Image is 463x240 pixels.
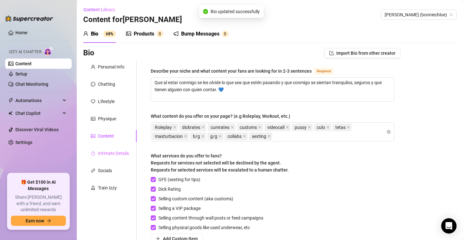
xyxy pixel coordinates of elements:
[274,132,275,140] input: What content do you offer on your page? (e.g Roleplay, Workout, etc.)
[91,65,95,69] span: user
[308,126,311,129] span: close
[91,168,95,173] span: link
[329,51,334,55] span: import
[314,68,333,75] span: Required
[151,68,312,75] div: Describe your niche and what content your fans are looking for in 2-3 sentences
[228,133,242,140] span: collabs
[173,31,179,36] span: notification
[225,132,248,140] span: collabs
[203,9,208,14] span: check-circle
[152,124,178,131] span: Roleplay
[84,7,115,12] span: Content Library
[103,31,116,37] sup: 68%
[181,30,220,38] div: Bump Messages
[173,126,176,129] span: close
[98,167,112,174] div: Socials
[91,151,95,156] span: fire
[151,113,290,120] div: What content do you offer on your page? (e.g Roleplay, Workout, etc.)
[8,98,13,103] span: thunderbolt
[15,61,32,66] a: Content
[249,132,272,140] span: sexting
[11,216,66,226] button: Earn nowarrow-right
[44,46,54,56] img: AI Chatter
[15,71,27,76] a: Setup
[98,63,124,70] div: Personal Info
[83,4,120,15] button: Content Library
[26,218,44,223] span: Earn now
[47,219,51,223] span: arrow-right
[15,140,32,145] a: Settings
[231,126,234,129] span: close
[202,126,205,129] span: close
[237,124,263,131] span: customs
[208,124,235,131] span: cumrates
[292,124,313,131] span: pussy
[335,124,346,131] span: tetas
[98,98,115,105] div: Lifestyle
[267,124,284,131] span: videocall
[347,126,350,129] span: close
[156,224,252,231] span: Selling physical goods like used underwear, etc
[193,133,200,140] span: b/g
[179,124,206,131] span: dickrates
[15,108,61,118] span: Chat Copilot
[156,195,236,202] span: Selling custom content (aka customs)
[332,124,352,131] span: tetas
[15,95,61,106] span: Automations
[91,186,95,190] span: experiment
[182,124,200,131] span: dickrates
[5,15,53,22] img: logo-BBDzfeDw.svg
[151,78,394,101] textarea: Describe your niche and what content your fans are looking for in 2-3 sentences
[91,82,95,86] span: message
[385,10,453,20] span: Bonnie (bonniechloe)
[314,124,331,131] span: culo
[317,124,325,131] span: culo
[151,113,295,120] label: What content do you offer on your page? (e.g Roleplay, Workout, etc.)
[190,132,206,140] span: b/g
[264,124,291,131] span: videocall
[155,133,183,140] span: masturbacion
[91,116,95,121] span: idcard
[98,150,129,157] div: Intimate Details
[91,99,95,104] span: heart
[184,135,187,138] span: close
[207,132,223,140] span: g/g
[267,135,271,138] span: close
[15,127,59,132] a: Discover Viral Videos
[156,214,266,221] span: Selling content through wall posts or feed campaigns
[151,67,340,75] label: Describe your niche and what content your fans are looking for in 2-3 sentences
[258,126,261,129] span: close
[222,31,228,37] sup: 0
[243,135,246,138] span: close
[441,218,457,234] div: Open Intercom Messenger
[156,205,203,212] span: Selling a VIP package
[336,51,395,56] span: Import Bio from other creator
[98,184,117,191] div: Train Izzy
[326,126,330,129] span: close
[387,130,391,134] span: close-circle
[156,176,203,183] span: GFE (sexting for tips)
[252,133,266,140] span: sexting
[9,49,41,55] span: Izzy AI Chatter
[83,48,94,58] h3: Bio
[8,111,12,116] img: Chat Copilot
[152,132,189,140] span: masturbacion
[210,133,217,140] span: g/g
[98,81,115,88] div: Chatting
[11,194,66,213] span: Share [PERSON_NAME] with a friend, and earn unlimited rewards
[98,115,116,122] div: Physique
[295,124,307,131] span: pussy
[83,31,88,36] span: user
[156,186,183,193] span: Dick Rating
[126,31,131,36] span: picture
[240,124,257,131] span: customs
[211,124,229,131] span: cumrates
[201,135,204,138] span: close
[449,13,453,17] span: team
[286,126,289,129] span: close
[324,48,401,58] button: Import Bio from other creator
[15,82,48,87] a: Chat Monitoring
[83,15,182,25] h3: Content for [PERSON_NAME]
[98,132,114,140] div: Content
[15,30,28,35] a: Home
